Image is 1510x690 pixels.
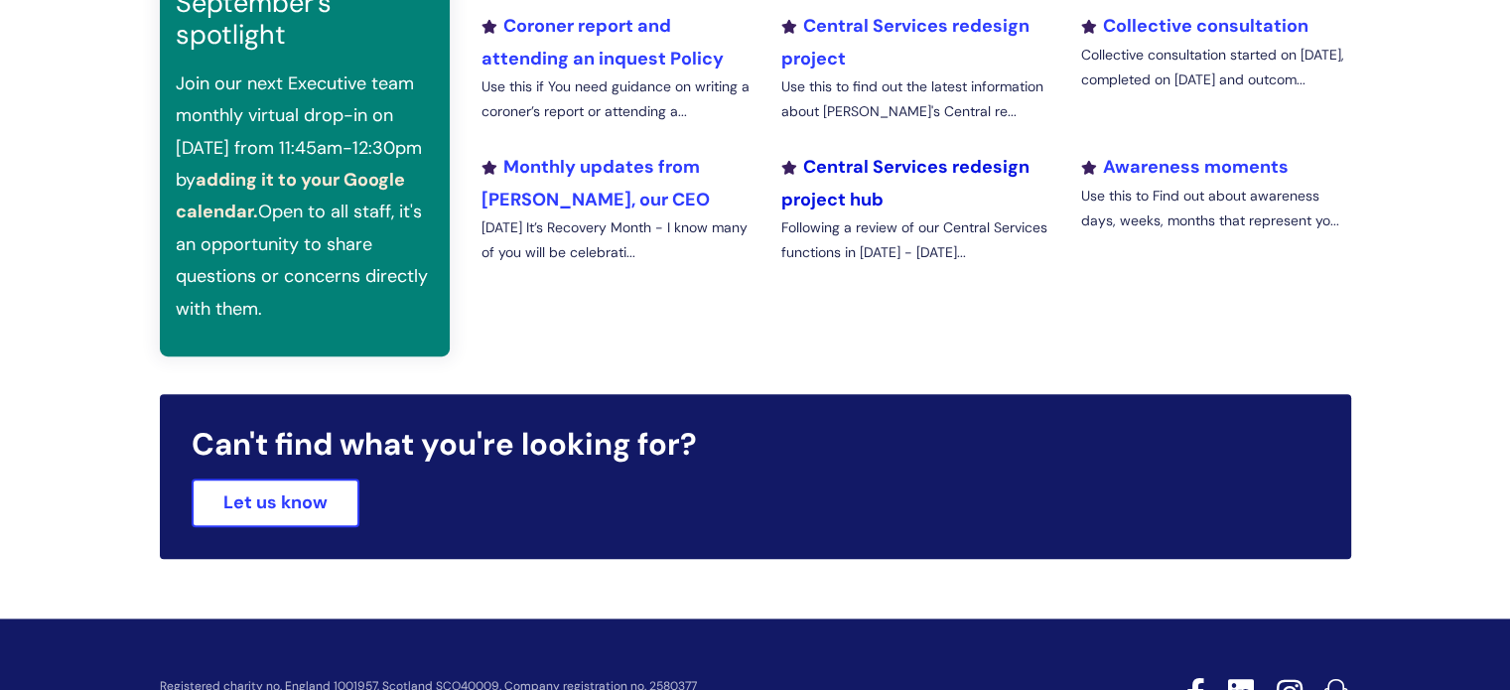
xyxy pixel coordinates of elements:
a: Central Services redesign project hub [780,155,1029,210]
p: Use this to find out the latest information about [PERSON_NAME]'s Central re... [780,74,1050,124]
a: adding it to your Google calendar. [176,168,405,223]
p: Use this if You need guidance on writing a coroner’s report or attending a... [481,74,752,124]
a: Awareness moments [1080,155,1288,179]
p: Join our next Executive team monthly virtual drop-in on [DATE] from 11:45am-12:30pm by Open to al... [176,68,434,325]
a: Collective consultation [1080,14,1307,38]
h2: Can't find what you're looking for? [192,426,1319,463]
a: Let us know [192,479,359,526]
p: Use this to Find out about awareness days, weeks, months that represent yo... [1080,184,1350,233]
a: Monthly updates from [PERSON_NAME], our CEO [481,155,710,210]
a: Coroner report and attending an inquest Policy [481,14,724,69]
p: [DATE] It’s Recovery Month - I know many of you will be celebrati... [481,215,752,265]
p: Following a review of our Central Services functions in [DATE] - [DATE]... [780,215,1050,265]
a: Central Services redesign project [780,14,1029,69]
p: Collective consultation started on [DATE], completed on [DATE] and outcom... [1080,43,1350,92]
